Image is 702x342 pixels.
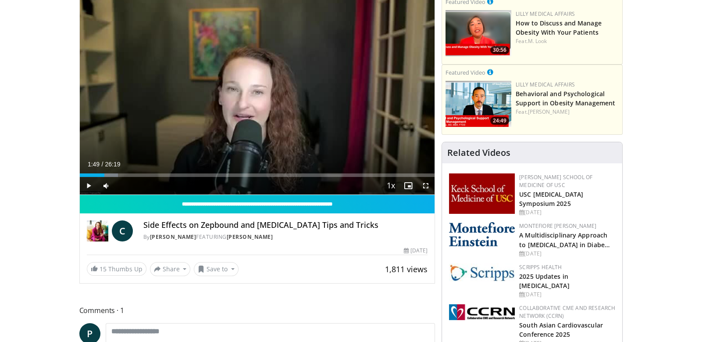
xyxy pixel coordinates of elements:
[519,263,562,271] a: Scripps Health
[102,161,103,168] span: /
[528,37,547,45] a: M. Look
[490,117,509,125] span: 24:49
[519,250,615,258] div: [DATE]
[449,304,515,320] img: a04ee3ba-8487-4636-b0fb-5e8d268f3737.png.150x105_q85_autocrop_double_scale_upscale_version-0.2.png
[87,262,146,276] a: 15 Thumbs Up
[445,81,511,127] img: ba3304f6-7838-4e41-9c0f-2e31ebde6754.png.150x105_q85_crop-smart_upscale.png
[447,148,510,158] h4: Related Videos
[194,262,239,276] button: Save to
[516,81,575,88] a: Lilly Medical Affairs
[87,220,108,241] img: Dr. Carolynn Francavilla
[80,173,435,177] div: Progress Bar
[516,90,615,107] a: Behavioral and Psychological Support in Obesity Management
[449,173,515,214] img: 7b941f1f-d101-407a-8bfa-07bd47db01ba.png.150x105_q85_autocrop_double_scale_upscale_version-0.2.jpg
[519,304,615,320] a: Collaborative CME and Research Network (CCRN)
[519,222,596,230] a: Montefiore [PERSON_NAME]
[445,81,511,127] a: 24:49
[528,108,570,115] a: [PERSON_NAME]
[143,233,428,241] div: By FEATURING
[516,19,602,36] a: How to Discuss and Manage Obesity With Your Patients
[519,291,615,299] div: [DATE]
[417,177,435,194] button: Fullscreen
[519,190,583,208] a: USC [MEDICAL_DATA] Symposium 2025
[519,272,569,290] a: 2025 Updates in [MEDICAL_DATA]
[399,177,417,194] button: Enable picture-in-picture mode
[150,233,196,241] a: [PERSON_NAME]
[80,177,97,194] button: Play
[449,222,515,246] img: b0142b4c-93a1-4b58-8f91-5265c282693c.png.150x105_q85_autocrop_double_scale_upscale_version-0.2.png
[143,220,428,230] h4: Side Effects on Zepbound and [MEDICAL_DATA] Tips and Tricks
[519,209,615,216] div: [DATE]
[79,305,435,316] span: Comments 1
[97,177,115,194] button: Mute
[227,233,273,241] a: [PERSON_NAME]
[519,173,592,189] a: [PERSON_NAME] School of Medicine of USC
[385,264,428,274] span: 1,811 views
[445,10,511,56] img: c98a6a29-1ea0-4bd5-8cf5-4d1e188984a7.png.150x105_q85_crop-smart_upscale.png
[88,161,100,168] span: 1:49
[516,37,619,45] div: Feat.
[112,220,133,241] a: C
[382,177,399,194] button: Playback Rate
[100,265,107,273] span: 15
[445,10,511,56] a: 30:56
[516,108,619,116] div: Feat.
[150,262,191,276] button: Share
[449,263,515,281] img: c9f2b0b7-b02a-4276-a72a-b0cbb4230bc1.jpg.150x105_q85_autocrop_double_scale_upscale_version-0.2.jpg
[490,46,509,54] span: 30:56
[516,10,575,18] a: Lilly Medical Affairs
[519,321,603,338] a: South Asian Cardiovascular Conference 2025
[445,68,485,76] small: Featured Video
[404,247,428,255] div: [DATE]
[105,161,120,168] span: 26:19
[519,231,610,248] a: A Multidisciplinary Approach to [MEDICAL_DATA] in Diabe…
